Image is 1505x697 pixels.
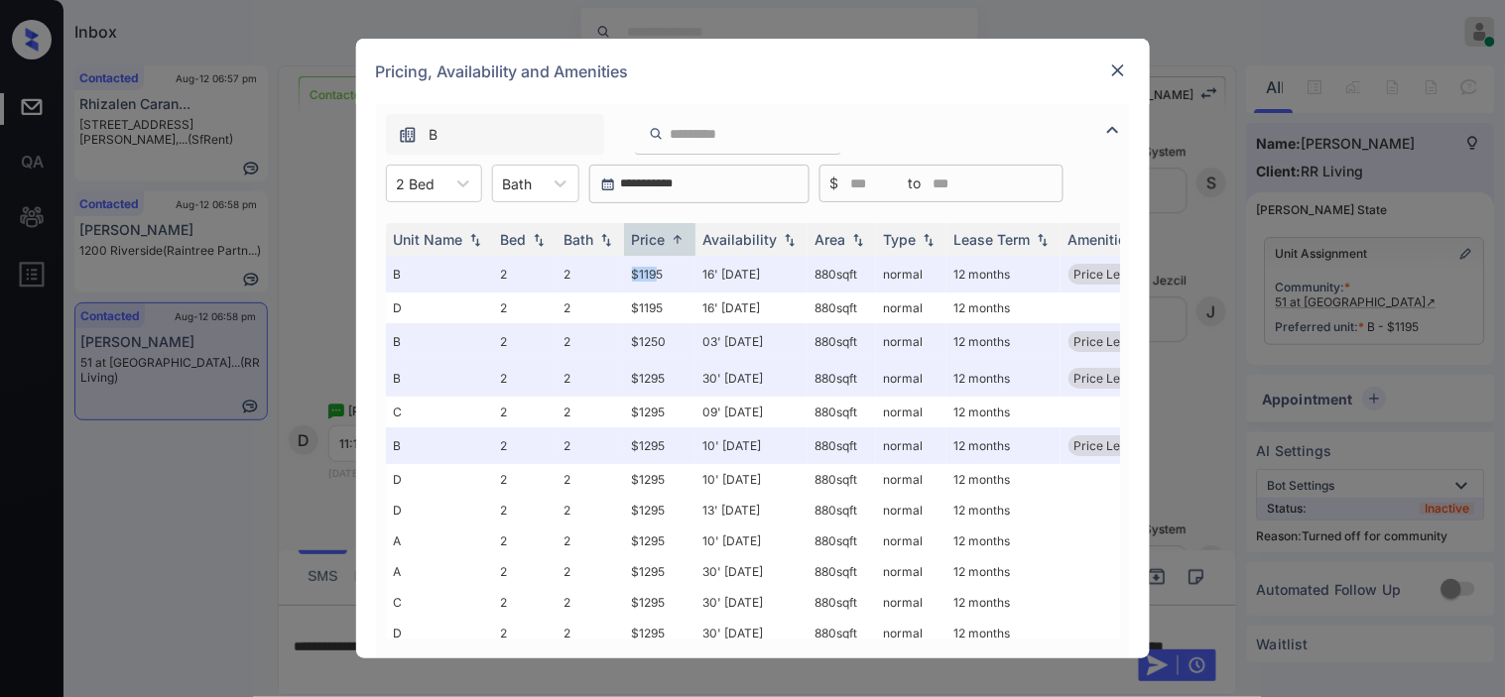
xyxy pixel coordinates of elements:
[557,618,624,648] td: 2
[946,587,1061,618] td: 12 months
[830,173,839,194] span: $
[808,256,876,292] td: 880 sqft
[695,397,808,427] td: 09' [DATE]
[386,323,493,360] td: B
[624,464,695,495] td: $1295
[386,525,493,556] td: A
[493,427,557,464] td: 2
[557,556,624,587] td: 2
[876,360,946,397] td: normal
[946,618,1061,648] td: 12 months
[876,556,946,587] td: normal
[1074,371,1147,386] span: Price Leader
[386,556,493,587] td: A
[632,231,666,248] div: Price
[493,323,557,360] td: 2
[493,360,557,397] td: 2
[557,323,624,360] td: 2
[703,231,778,248] div: Availability
[557,292,624,323] td: 2
[808,618,876,648] td: 880 sqft
[919,233,939,247] img: sorting
[946,525,1061,556] td: 12 months
[695,587,808,618] td: 30' [DATE]
[529,233,549,247] img: sorting
[1074,267,1147,282] span: Price Leader
[1033,233,1053,247] img: sorting
[808,495,876,525] td: 880 sqft
[876,292,946,323] td: normal
[876,587,946,618] td: normal
[808,587,876,618] td: 880 sqft
[946,464,1061,495] td: 12 months
[808,427,876,464] td: 880 sqft
[624,587,695,618] td: $1295
[808,464,876,495] td: 880 sqft
[1074,438,1147,453] span: Price Leader
[624,618,695,648] td: $1295
[430,124,439,146] span: B
[557,256,624,292] td: 2
[557,360,624,397] td: 2
[876,397,946,427] td: normal
[624,525,695,556] td: $1295
[624,427,695,464] td: $1295
[695,556,808,587] td: 30' [DATE]
[946,292,1061,323] td: 12 months
[493,292,557,323] td: 2
[946,360,1061,397] td: 12 months
[493,397,557,427] td: 2
[815,231,846,248] div: Area
[876,618,946,648] td: normal
[848,233,868,247] img: sorting
[386,360,493,397] td: B
[564,231,594,248] div: Bath
[695,292,808,323] td: 16' [DATE]
[1074,334,1147,349] span: Price Leader
[695,495,808,525] td: 13' [DATE]
[557,495,624,525] td: 2
[386,464,493,495] td: D
[876,256,946,292] td: normal
[493,495,557,525] td: 2
[557,525,624,556] td: 2
[884,231,917,248] div: Type
[954,231,1031,248] div: Lease Term
[668,232,688,247] img: sorting
[909,173,922,194] span: to
[493,525,557,556] td: 2
[946,556,1061,587] td: 12 months
[394,231,463,248] div: Unit Name
[1068,231,1135,248] div: Amenities
[493,256,557,292] td: 2
[624,323,695,360] td: $1250
[946,256,1061,292] td: 12 months
[386,495,493,525] td: D
[1108,60,1128,80] img: close
[946,397,1061,427] td: 12 months
[946,495,1061,525] td: 12 months
[808,360,876,397] td: 880 sqft
[624,292,695,323] td: $1195
[695,618,808,648] td: 30' [DATE]
[557,427,624,464] td: 2
[876,495,946,525] td: normal
[493,556,557,587] td: 2
[501,231,527,248] div: Bed
[596,233,616,247] img: sorting
[493,618,557,648] td: 2
[808,292,876,323] td: 880 sqft
[557,397,624,427] td: 2
[946,323,1061,360] td: 12 months
[808,525,876,556] td: 880 sqft
[624,556,695,587] td: $1295
[386,292,493,323] td: D
[649,125,664,143] img: icon-zuma
[1101,118,1125,142] img: icon-zuma
[624,256,695,292] td: $1195
[695,323,808,360] td: 03' [DATE]
[398,125,418,145] img: icon-zuma
[386,256,493,292] td: B
[695,427,808,464] td: 10' [DATE]
[695,525,808,556] td: 10' [DATE]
